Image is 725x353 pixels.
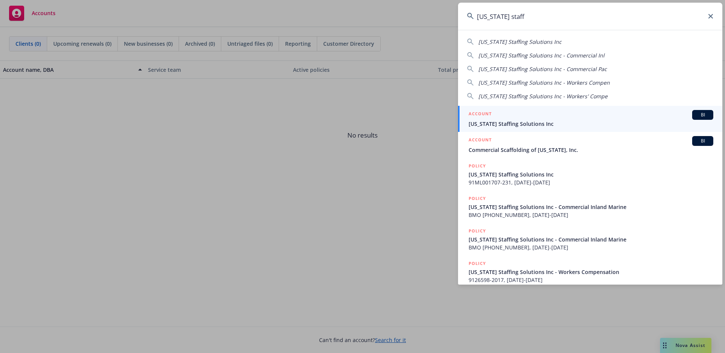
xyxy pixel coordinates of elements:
a: POLICY[US_STATE] Staffing Solutions Inc - Workers Compensation9126598-2017, [DATE]-[DATE] [458,255,722,288]
input: Search... [458,3,722,30]
span: [US_STATE] Staffing Solutions Inc [469,170,713,178]
span: [US_STATE] Staffing Solutions Inc - Workers' Compe [478,93,608,100]
a: ACCOUNTBICommercial Scaffolding of [US_STATE], Inc. [458,132,722,158]
span: BMO [PHONE_NUMBER], [DATE]-[DATE] [469,211,713,219]
h5: ACCOUNT [469,136,492,145]
h5: POLICY [469,227,486,235]
h5: POLICY [469,162,486,170]
span: [US_STATE] Staffing Solutions Inc - Commercial Inland Marine [469,235,713,243]
a: POLICY[US_STATE] Staffing Solutions Inc - Commercial Inland MarineBMO [PHONE_NUMBER], [DATE]-[DATE] [458,190,722,223]
span: BI [695,111,710,118]
span: 9126598-2017, [DATE]-[DATE] [469,276,713,284]
span: 91ML001707-231, [DATE]-[DATE] [469,178,713,186]
h5: POLICY [469,195,486,202]
a: POLICY[US_STATE] Staffing Solutions Inc - Commercial Inland MarineBMO [PHONE_NUMBER], [DATE]-[DATE] [458,223,722,255]
h5: ACCOUNT [469,110,492,119]
h5: POLICY [469,260,486,267]
span: [US_STATE] Staffing Solutions Inc - Commercial Pac [478,65,607,73]
span: [US_STATE] Staffing Solutions Inc [478,38,561,45]
span: [US_STATE] Staffing Solutions Inc [469,120,713,128]
span: BMO [PHONE_NUMBER], [DATE]-[DATE] [469,243,713,251]
a: ACCOUNTBI[US_STATE] Staffing Solutions Inc [458,106,722,132]
span: [US_STATE] Staffing Solutions Inc - Commercial Inl [478,52,605,59]
span: [US_STATE] Staffing Solutions Inc - Workers Compensation [469,268,713,276]
span: BI [695,138,710,144]
span: [US_STATE] Staffing Solutions Inc - Workers Compen [478,79,610,86]
span: Commercial Scaffolding of [US_STATE], Inc. [469,146,713,154]
a: POLICY[US_STATE] Staffing Solutions Inc91ML001707-231, [DATE]-[DATE] [458,158,722,190]
span: [US_STATE] Staffing Solutions Inc - Commercial Inland Marine [469,203,713,211]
